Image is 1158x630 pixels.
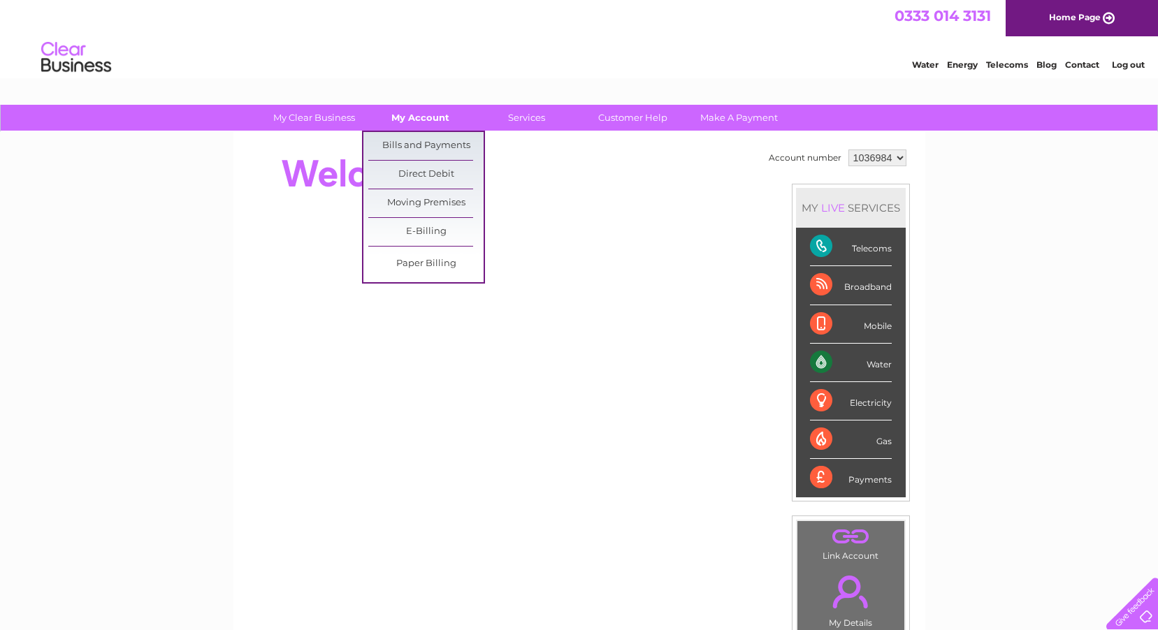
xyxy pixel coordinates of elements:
[797,520,905,564] td: Link Account
[986,59,1028,70] a: Telecoms
[810,420,892,459] div: Gas
[575,105,690,131] a: Customer Help
[368,161,484,189] a: Direct Debit
[765,146,845,170] td: Account number
[912,59,939,70] a: Water
[810,459,892,497] div: Payments
[801,525,901,549] a: .
[681,105,797,131] a: Make A Payment
[810,382,892,420] div: Electricity
[810,266,892,305] div: Broadband
[801,567,901,616] a: .
[469,105,584,131] a: Services
[895,7,991,24] a: 0333 014 3131
[810,305,892,344] div: Mobile
[368,189,484,217] a: Moving Premises
[810,228,892,266] div: Telecoms
[256,105,372,131] a: My Clear Business
[363,105,478,131] a: My Account
[796,188,906,228] div: MY SERVICES
[41,36,112,79] img: logo.png
[818,201,848,214] div: LIVE
[947,59,978,70] a: Energy
[368,250,484,278] a: Paper Billing
[249,8,910,68] div: Clear Business is a trading name of Verastar Limited (registered in [GEOGRAPHIC_DATA] No. 3667643...
[368,218,484,246] a: E-Billing
[1112,59,1145,70] a: Log out
[1065,59,1099,70] a: Contact
[368,132,484,160] a: Bills and Payments
[1036,59,1057,70] a: Blog
[810,344,892,382] div: Water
